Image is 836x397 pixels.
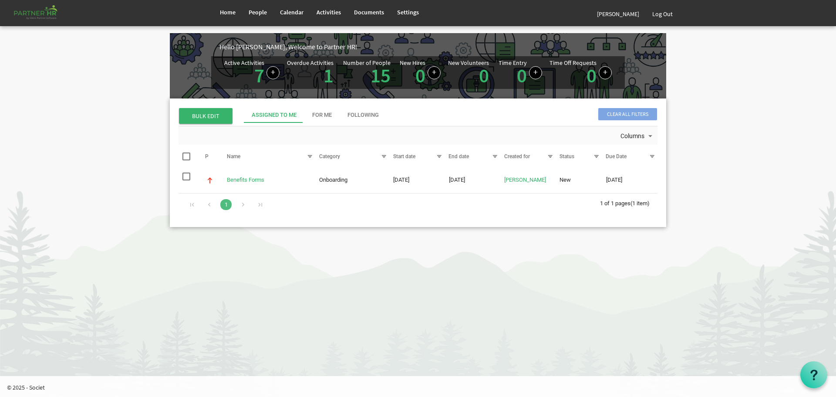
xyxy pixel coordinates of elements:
a: Goto Page 1 [220,199,232,210]
a: 0 [415,63,425,88]
a: 0 [517,63,527,88]
a: Log Out [646,2,679,26]
div: Following [347,111,379,119]
a: [PERSON_NAME] [504,176,546,183]
a: Create a new Activity [266,66,280,79]
td: Fernando Domingo is template cell column header Created for [500,170,556,190]
span: BULK EDIT [179,108,233,124]
div: Active Activities [224,60,264,66]
div: Total number of active people in Partner HR [343,60,393,85]
span: Columns [620,131,645,142]
span: Documents [354,8,384,16]
span: 1 of 1 pages [600,200,630,207]
td: Benefits Forms is template cell column header Name [223,170,315,190]
span: Name [227,153,240,159]
div: Overdue Activities [287,60,334,66]
div: Volunteer hired in the last 7 days [448,60,491,85]
a: [PERSON_NAME] [590,2,646,26]
span: P [205,153,209,159]
span: End date [448,153,469,159]
a: 1 [324,63,334,88]
div: Columns [619,126,656,145]
span: Start date [393,153,415,159]
div: New Hires [400,60,425,66]
a: 0 [479,63,489,88]
div: Assigned To Me [252,111,297,119]
div: Go to previous page [203,198,215,210]
div: Number of active Activities in Partner HR [224,60,280,85]
span: Due Date [606,153,627,159]
a: Add new person to Partner HR [428,66,441,79]
div: Go to next page [237,198,249,210]
div: For Me [312,111,332,119]
div: People hired in the last 7 days [400,60,441,85]
td: 8/29/2025 column header Due Date [602,170,657,190]
span: Clear all filters [598,108,657,120]
div: Go to last page [254,198,266,210]
div: New Volunteers [448,60,489,66]
div: Number of People [343,60,391,66]
div: Number of active time off requests [549,60,612,85]
span: Status [560,153,574,159]
div: Time Entry [499,60,527,66]
div: Time Off Requests [549,60,597,66]
td: Onboarding column header Category [315,170,389,190]
span: Category [319,153,340,159]
span: (1 item) [630,200,650,207]
div: tab-header [244,107,723,123]
img: High Priority [206,176,214,184]
div: Go to first page [186,198,198,210]
a: 0 [587,63,597,88]
div: Number of Time Entries [499,60,542,85]
span: People [249,8,267,16]
div: 1 of 1 pages (1 item) [600,193,657,212]
div: Activities assigned to you for which the Due Date is passed [287,60,336,85]
div: Hello [PERSON_NAME], Welcome to Partner HR! [219,42,666,52]
p: © 2025 - Societ [7,383,836,392]
span: Activities [317,8,341,16]
button: Columns [619,131,656,142]
a: Log hours [529,66,542,79]
a: Create a new time off request [599,66,612,79]
td: is template cell column header P [197,170,222,190]
span: Calendar [280,8,303,16]
a: 7 [254,63,264,88]
a: Benefits Forms [227,176,264,183]
td: New column header Status [556,170,602,190]
td: 8/29/2025 column header End date [445,170,500,190]
a: 15 [371,63,391,88]
span: Created for [504,153,530,159]
td: checkbox [179,170,197,190]
span: Home [220,8,236,16]
td: 8/27/2025 column header Start date [389,170,445,190]
span: Settings [397,8,419,16]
